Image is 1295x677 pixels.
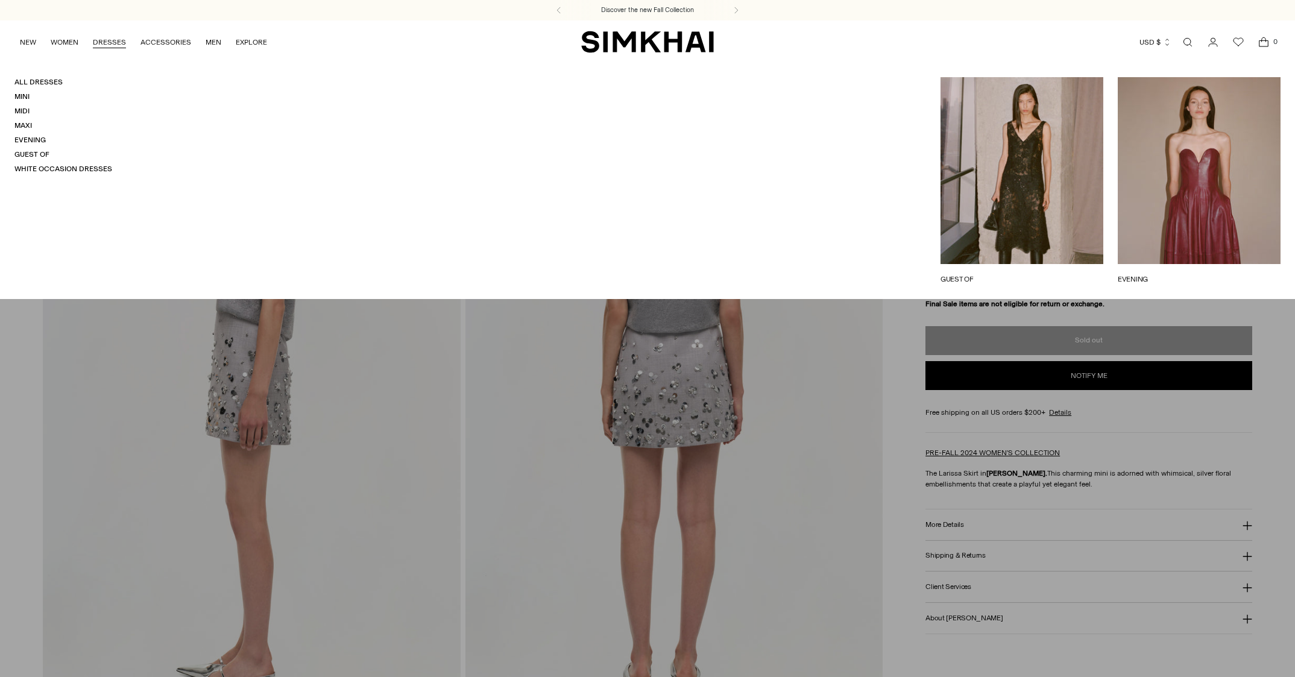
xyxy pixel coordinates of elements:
[601,5,694,15] a: Discover the new Fall Collection
[581,30,714,54] a: SIMKHAI
[236,29,267,55] a: EXPLORE
[1201,30,1225,54] a: Go to the account page
[1226,30,1250,54] a: Wishlist
[1176,30,1200,54] a: Open search modal
[140,29,191,55] a: ACCESSORIES
[206,29,221,55] a: MEN
[1252,30,1276,54] a: Open cart modal
[20,29,36,55] a: NEW
[1270,36,1281,47] span: 0
[10,631,121,667] iframe: Sign Up via Text for Offers
[51,29,78,55] a: WOMEN
[93,29,126,55] a: DRESSES
[1139,29,1171,55] button: USD $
